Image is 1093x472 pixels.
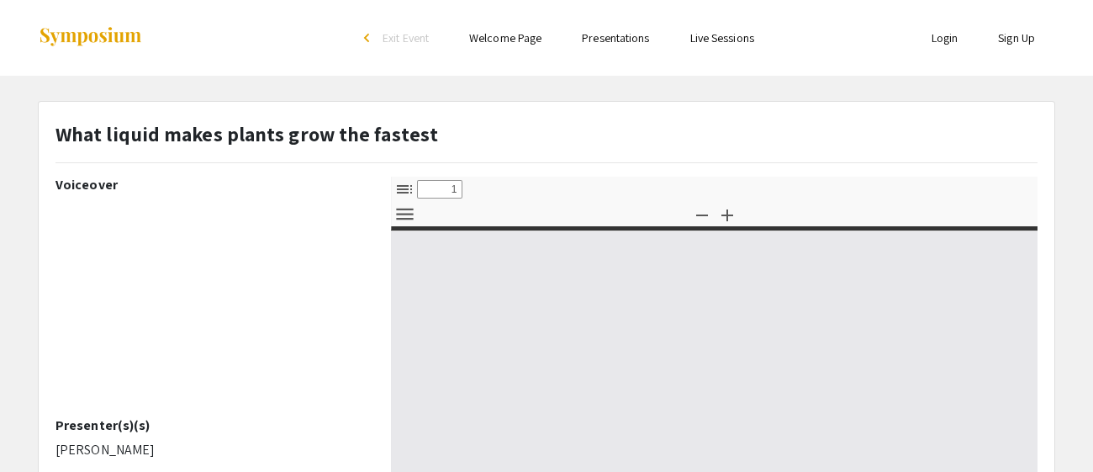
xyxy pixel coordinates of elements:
[417,180,462,199] input: Page
[383,30,429,45] span: Exit Event
[390,177,419,201] button: Toggle Sidebar
[38,26,143,49] img: Symposium by ForagerOne
[55,177,366,193] h2: Voiceover
[932,30,958,45] a: Login
[55,417,366,433] h2: Presenter(s)(s)
[713,202,742,226] button: Zoom In
[364,33,374,43] div: arrow_back_ios
[998,30,1035,45] a: Sign Up
[469,30,541,45] a: Welcome Page
[55,440,366,460] p: [PERSON_NAME]
[688,202,716,226] button: Zoom Out
[55,120,438,147] strong: What liquid makes plants grow the fastest
[390,202,419,226] button: Tools
[690,30,754,45] a: Live Sessions
[582,30,649,45] a: Presentations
